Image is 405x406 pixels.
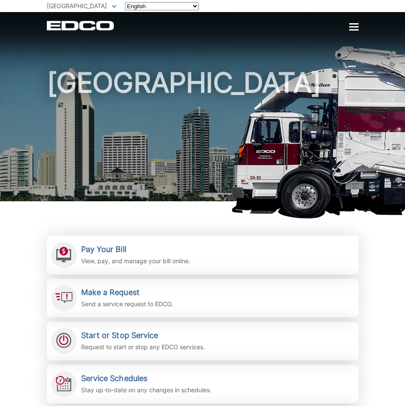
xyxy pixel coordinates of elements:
[81,256,190,266] p: View, pay, and manage your bill online.
[81,288,173,297] h2: Make a Request
[47,69,359,205] h1: [GEOGRAPHIC_DATA]
[47,2,107,9] span: [GEOGRAPHIC_DATA]
[81,342,205,352] p: Request to start or stop any EDCO services.
[47,365,359,403] a: Service Schedules Stay up-to-date on any changes in schedules.
[81,299,173,309] p: Send a service request to EDCO.
[47,279,359,317] a: Make a Request Send a service request to EDCO.
[125,2,199,10] select: Select a language
[81,374,211,383] h2: Service Schedules
[47,21,115,31] a: EDCD logo. Return to the homepage.
[81,245,190,254] h2: Pay Your Bill
[47,236,359,274] a: Pay Your Bill View, pay, and manage your bill online.
[81,331,205,340] h2: Start or Stop Service
[81,385,211,395] p: Stay up-to-date on any changes in schedules.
